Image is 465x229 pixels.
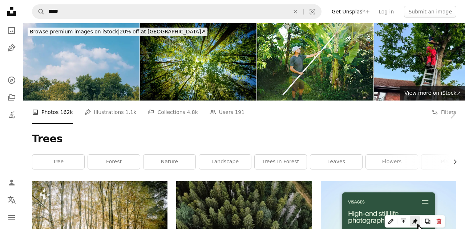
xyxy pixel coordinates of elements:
[255,155,307,169] a: trees in forest
[304,5,321,19] button: Visual search
[287,5,303,19] button: Clear
[327,6,374,17] a: Get Unsplash+
[32,155,84,169] a: tree
[88,155,140,169] a: forest
[85,101,137,124] a: Illustrations 1.1k
[4,73,19,87] a: Explore
[199,155,251,169] a: landscape
[310,155,362,169] a: leaves
[448,155,456,169] button: scroll list to the right
[23,23,212,41] a: Browse premium images on iStock|20% off at [GEOGRAPHIC_DATA]↗
[23,23,139,101] img: Summer Nature Background
[4,210,19,225] button: Menu
[32,132,456,146] h1: Trees
[257,23,373,101] img: Man Prunes Banana Trees on Hawaii Farm
[143,155,195,169] a: nature
[4,193,19,207] button: Language
[30,29,205,34] span: 20% off at [GEOGRAPHIC_DATA] ↗
[404,6,456,17] button: Submit an image
[404,90,461,96] span: View more on iStock ↗
[374,6,398,17] a: Log in
[4,175,19,190] a: Log in / Sign up
[400,86,465,101] a: View more on iStock↗
[432,101,456,124] button: Filters
[4,41,19,55] a: Illustrations
[210,101,244,124] a: Users 191
[235,108,244,116] span: 191
[440,80,465,150] a: Next
[187,108,198,116] span: 4.8k
[125,108,136,116] span: 1.1k
[148,101,198,124] a: Collections 4.8k
[32,4,322,19] form: Find visuals sitewide
[32,5,45,19] button: Search Unsplash
[366,155,418,169] a: flowers
[4,23,19,38] a: Photos
[30,29,120,34] span: Browse premium images on iStock |
[140,23,256,101] img: a view up into the trees direction sky - sustainability picture - stock photo - sunstar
